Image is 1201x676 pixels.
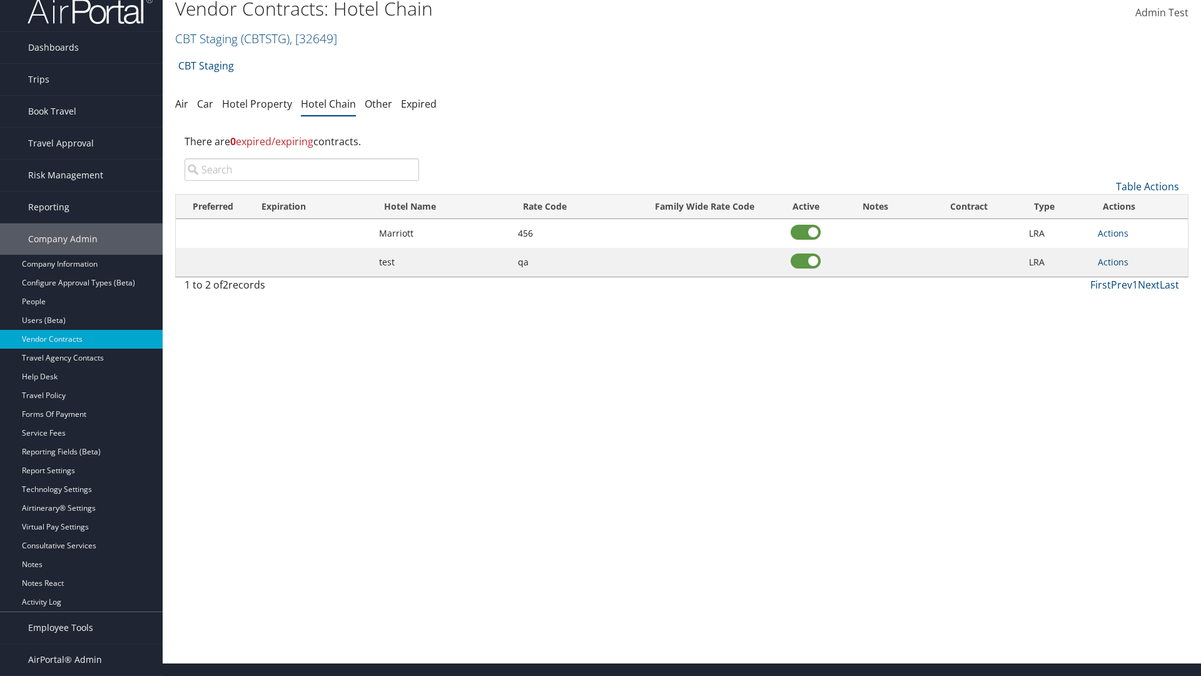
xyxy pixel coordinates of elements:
span: Reporting [28,192,69,223]
td: LRA [1023,248,1092,277]
th: Hotel Name: activate to sort column ascending [373,195,512,219]
span: AirPortal® Admin [28,644,102,675]
th: Expiration: activate to sort column ascending [250,195,373,219]
th: Active: activate to sort column ascending [777,195,835,219]
th: Type: activate to sort column ascending [1023,195,1092,219]
a: 1 [1132,278,1138,292]
span: Book Travel [28,96,76,127]
span: expired/expiring [230,135,313,148]
a: CBT Staging [175,30,337,47]
span: ( CBTSTG ) [241,30,290,47]
a: Prev [1111,278,1132,292]
div: 1 to 2 of records [185,277,419,299]
a: Actions [1098,256,1128,268]
a: CBT Staging [178,53,234,78]
span: Dashboards [28,32,79,63]
td: test [373,248,512,277]
span: , [ 32649 ] [290,30,337,47]
span: Company Admin [28,223,98,255]
span: Employee Tools [28,612,93,643]
strong: 0 [230,135,236,148]
td: 456 [512,219,633,248]
a: First [1090,278,1111,292]
span: Trips [28,64,49,95]
input: Search [185,158,419,181]
a: Table Actions [1116,180,1179,193]
td: LRA [1023,219,1092,248]
th: Preferred: activate to sort column ascending [176,195,250,219]
span: Travel Approval [28,128,94,159]
th: Actions [1092,195,1188,219]
a: Hotel Chain [301,97,356,111]
span: Risk Management [28,160,103,191]
a: Actions [1098,227,1128,239]
th: Notes: activate to sort column ascending [835,195,916,219]
td: qa [512,248,633,277]
td: Marriott [373,219,512,248]
div: There are contracts. [175,125,1188,158]
th: Rate Code: activate to sort column ascending [512,195,633,219]
a: Car [197,97,213,111]
span: Admin Test [1135,6,1188,19]
th: Contract: activate to sort column ascending [915,195,1022,219]
a: Hotel Property [222,97,292,111]
th: Family Wide Rate Code: activate to sort column ascending [632,195,776,219]
span: 2 [223,278,228,292]
a: Last [1160,278,1179,292]
a: Expired [401,97,437,111]
a: Air [175,97,188,111]
a: Other [365,97,392,111]
a: Next [1138,278,1160,292]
